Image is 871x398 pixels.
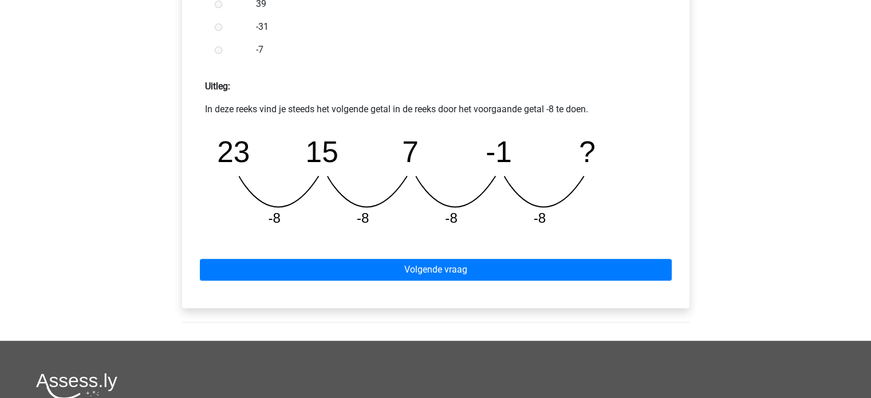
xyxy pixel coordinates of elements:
[268,210,281,226] tspan: -8
[534,210,547,226] tspan: -8
[205,81,230,92] strong: Uitleg:
[403,135,419,168] tspan: 7
[486,135,513,168] tspan: -1
[217,135,250,168] tspan: 23
[580,135,596,168] tspan: ?
[256,43,652,57] label: -7
[200,259,672,281] a: Volgende vraag
[357,210,369,226] tspan: -8
[205,103,667,116] p: In deze reeks vind je steeds het volgende getal in de reeks door het voorgaande getal -8 te doen.
[256,20,652,34] label: -31
[446,210,458,226] tspan: -8
[305,135,338,168] tspan: 15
